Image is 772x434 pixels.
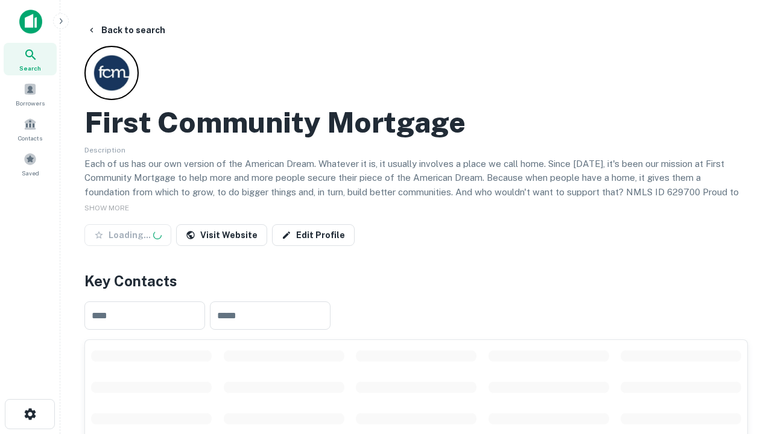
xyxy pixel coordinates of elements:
span: Description [84,146,125,154]
a: Contacts [4,113,57,145]
a: Saved [4,148,57,180]
span: Contacts [18,133,42,143]
a: Borrowers [4,78,57,110]
h4: Key Contacts [84,270,748,292]
img: capitalize-icon.png [19,10,42,34]
a: Edit Profile [272,224,355,246]
span: SHOW MORE [84,204,129,212]
a: Search [4,43,57,75]
p: Each of us has our own version of the American Dream. Whatever it is, it usually involves a place... [84,157,748,213]
span: Search [19,63,41,73]
span: Borrowers [16,98,45,108]
span: Saved [22,168,39,178]
h2: First Community Mortgage [84,105,466,140]
iframe: Chat Widget [712,299,772,357]
a: Visit Website [176,224,267,246]
button: Back to search [82,19,170,41]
